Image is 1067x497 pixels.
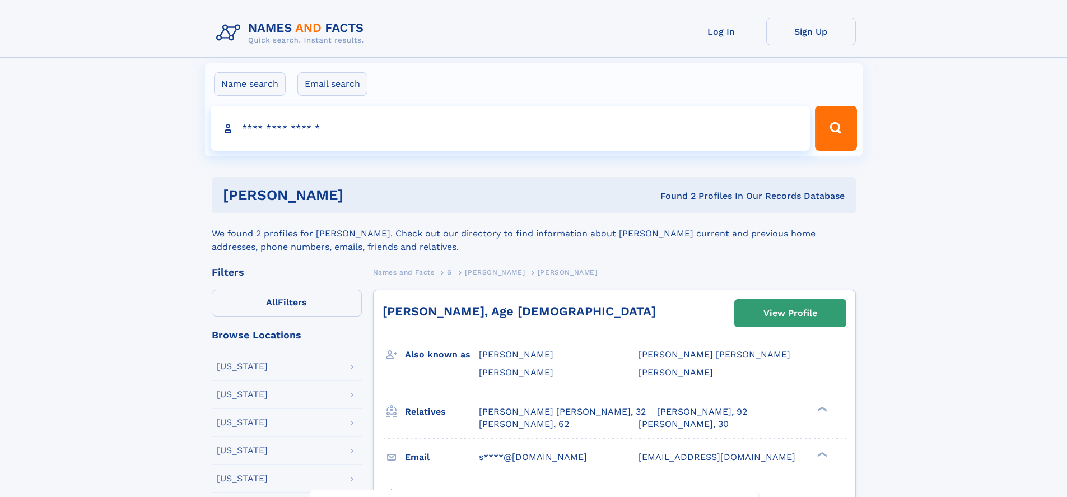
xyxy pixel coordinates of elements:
input: search input [211,106,810,151]
span: [PERSON_NAME] [PERSON_NAME] [639,349,790,360]
div: [US_STATE] [217,418,268,427]
a: View Profile [735,300,846,327]
span: All [266,297,278,308]
span: [PERSON_NAME] [538,268,598,276]
label: Filters [212,290,362,317]
label: Name search [214,72,286,96]
span: [PERSON_NAME] [479,349,553,360]
span: [PERSON_NAME] [639,367,713,378]
h3: Relatives [405,402,479,421]
a: [PERSON_NAME], Age [DEMOGRAPHIC_DATA] [383,304,656,318]
h1: [PERSON_NAME] [223,188,502,202]
div: View Profile [763,300,817,326]
div: [US_STATE] [217,390,268,399]
h3: Also known as [405,345,479,364]
div: [US_STATE] [217,474,268,483]
label: Email search [297,72,367,96]
a: [PERSON_NAME] [PERSON_NAME], 32 [479,406,646,418]
a: Names and Facts [373,265,435,279]
span: G [447,268,453,276]
a: [PERSON_NAME], 92 [657,406,747,418]
h3: Email [405,448,479,467]
a: Sign Up [766,18,856,45]
div: ❯ [814,405,828,412]
span: [PERSON_NAME] [465,268,525,276]
div: Filters [212,267,362,277]
a: [PERSON_NAME] [465,265,525,279]
a: [PERSON_NAME], 30 [639,418,729,430]
div: [US_STATE] [217,362,268,371]
button: Search Button [815,106,856,151]
img: Logo Names and Facts [212,18,373,48]
a: [PERSON_NAME], 62 [479,418,569,430]
a: Log In [677,18,766,45]
div: [US_STATE] [217,446,268,455]
span: [PERSON_NAME] [479,367,553,378]
div: ❯ [814,450,828,458]
div: We found 2 profiles for [PERSON_NAME]. Check out our directory to find information about [PERSON_... [212,213,856,254]
div: Browse Locations [212,330,362,340]
span: [EMAIL_ADDRESS][DOMAIN_NAME] [639,452,795,462]
a: G [447,265,453,279]
div: Found 2 Profiles In Our Records Database [502,190,845,202]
